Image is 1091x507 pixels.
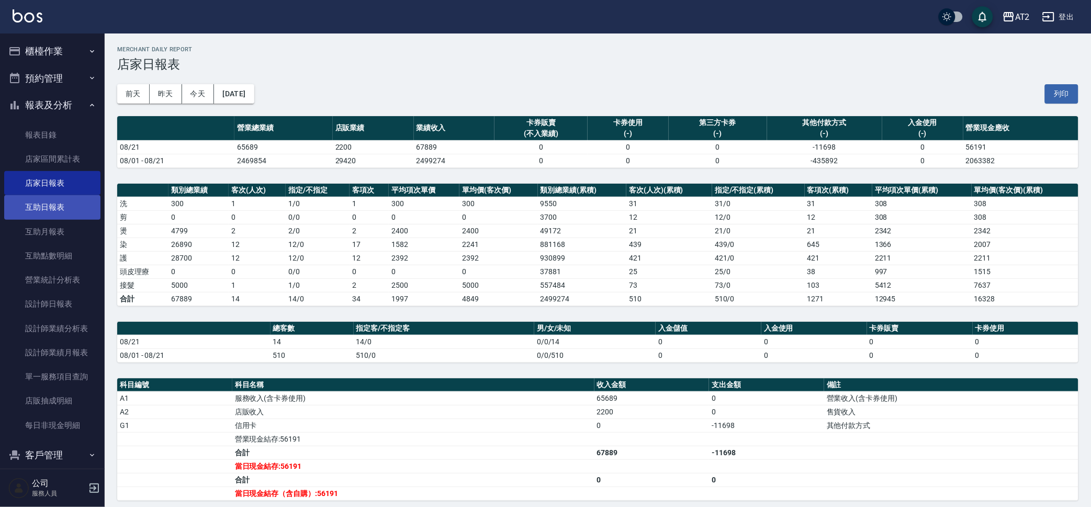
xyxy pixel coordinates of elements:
[168,265,229,278] td: 0
[712,251,805,265] td: 421 / 0
[538,210,627,224] td: 3700
[333,154,414,167] td: 29420
[117,210,168,224] td: 剪
[538,238,627,251] td: 881168
[117,292,168,306] td: 合計
[972,184,1078,197] th: 單均價(客次價)(累積)
[712,184,805,197] th: 指定/不指定(累積)
[117,84,150,104] button: 前天
[459,278,537,292] td: 5000
[229,292,286,306] td: 14
[4,365,100,389] a: 單一服務項目查詢
[229,224,286,238] td: 2
[805,184,872,197] th: 客項次(累積)
[4,92,100,119] button: 報表及分析
[389,265,459,278] td: 0
[588,140,669,154] td: 0
[872,184,972,197] th: 平均項次單價(累積)
[168,292,229,306] td: 67889
[972,278,1078,292] td: 7637
[872,210,972,224] td: 308
[972,265,1078,278] td: 1515
[1015,10,1030,24] div: AT2
[117,419,232,432] td: G1
[232,446,594,459] td: 合計
[4,220,100,244] a: 互助月報表
[963,154,1078,167] td: 2063382
[414,154,495,167] td: 2499274
[271,335,354,348] td: 14
[824,405,1078,419] td: 售貨收入
[867,348,973,362] td: 0
[389,210,459,224] td: 0
[626,224,712,238] td: 21
[712,210,805,224] td: 12 / 0
[885,117,961,128] div: 入金使用
[168,251,229,265] td: 28700
[354,322,534,335] th: 指定客/不指定客
[271,322,354,335] th: 總客數
[4,195,100,219] a: 互助日報表
[117,391,232,405] td: A1
[712,197,805,210] td: 31 / 0
[459,265,537,278] td: 0
[805,251,872,265] td: 421
[4,38,100,65] button: 櫃檯作業
[232,432,594,446] td: 營業現金結存:56191
[229,278,286,292] td: 1
[1045,84,1078,104] button: 列印
[594,473,710,487] td: 0
[286,184,350,197] th: 指定/不指定
[168,210,229,224] td: 0
[232,405,594,419] td: 店販收入
[872,251,972,265] td: 2211
[229,251,286,265] td: 12
[117,224,168,238] td: 燙
[534,348,656,362] td: 0/0/510
[1038,7,1078,27] button: 登出
[117,197,168,210] td: 洗
[709,473,824,487] td: 0
[534,335,656,348] td: 0/0/14
[333,116,414,141] th: 店販業績
[671,128,764,139] div: (-)
[882,140,963,154] td: 0
[626,265,712,278] td: 25
[117,57,1078,72] h3: 店家日報表
[594,405,710,419] td: 2200
[973,348,1078,362] td: 0
[271,348,354,362] td: 510
[972,238,1078,251] td: 2007
[588,154,669,167] td: 0
[709,378,824,392] th: 支出金額
[497,117,585,128] div: 卡券販賣
[117,46,1078,53] h2: Merchant Daily Report
[389,292,459,306] td: 1997
[117,116,1078,168] table: a dense table
[32,489,85,498] p: 服務人員
[117,278,168,292] td: 接髮
[973,335,1078,348] td: 0
[117,154,234,167] td: 08/01 - 08/21
[117,238,168,251] td: 染
[4,268,100,292] a: 營業統計分析表
[168,238,229,251] td: 26890
[232,391,594,405] td: 服務收入(含卡券使用)
[882,154,963,167] td: 0
[805,238,872,251] td: 645
[626,210,712,224] td: 12
[333,140,414,154] td: 2200
[286,224,350,238] td: 2 / 0
[232,419,594,432] td: 信用卡
[350,210,389,224] td: 0
[671,117,764,128] div: 第三方卡券
[350,224,389,238] td: 2
[232,473,594,487] td: 合計
[538,184,627,197] th: 類別總業績(累積)
[168,224,229,238] td: 4799
[872,265,972,278] td: 997
[389,224,459,238] td: 2400
[972,224,1078,238] td: 2342
[286,265,350,278] td: 0 / 0
[669,140,767,154] td: 0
